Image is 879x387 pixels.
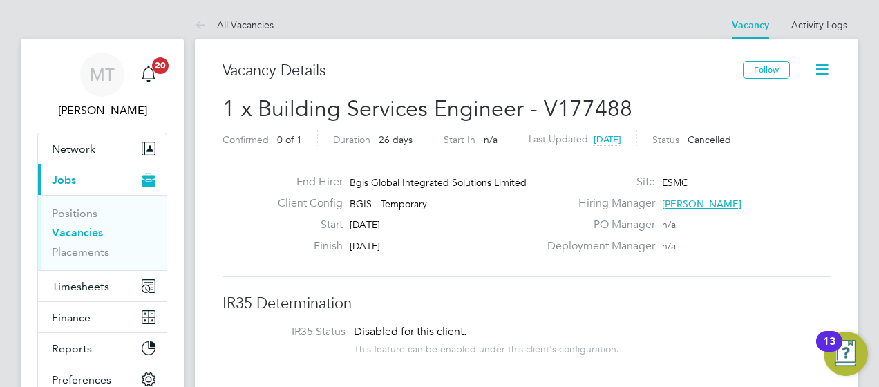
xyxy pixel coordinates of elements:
a: Placements [52,245,109,258]
a: Activity Logs [791,19,847,31]
span: ESMC [662,176,688,189]
label: Duration [333,133,370,146]
a: Vacancies [52,226,103,239]
button: Network [38,133,167,164]
button: Open Resource Center, 13 new notifications [824,332,868,376]
div: 13 [823,341,835,359]
span: Network [52,142,95,155]
span: 26 days [379,133,413,146]
span: Preferences [52,373,111,386]
span: Reports [52,342,92,355]
a: All Vacancies [195,19,274,31]
label: Site [539,175,655,189]
label: IR35 Status [236,325,346,339]
span: [DATE] [350,218,380,231]
label: Start In [444,133,475,146]
span: BGIS - Temporary [350,198,427,210]
label: Finish [267,239,343,254]
span: Jobs [52,173,76,187]
span: [DATE] [350,240,380,252]
div: Jobs [38,195,167,270]
span: [DATE] [594,133,621,145]
button: Finance [38,302,167,332]
span: Timesheets [52,280,109,293]
a: 20 [135,53,162,97]
span: Bgis Global Integrated Solutions Limited [350,176,527,189]
label: Deployment Manager [539,239,655,254]
label: Start [267,218,343,232]
a: Vacancy [732,19,769,31]
span: 1 x Building Services Engineer - V177488 [223,95,632,122]
span: Matt Taylor [37,102,167,119]
span: Finance [52,311,91,324]
h3: IR35 Determination [223,294,831,314]
label: Last Updated [529,133,588,145]
div: This feature can be enabled under this client's configuration. [354,339,619,355]
span: 0 of 1 [277,133,302,146]
button: Jobs [38,164,167,195]
label: Status [652,133,679,146]
a: Positions [52,207,97,220]
span: n/a [484,133,498,146]
a: MT[PERSON_NAME] [37,53,167,119]
label: Hiring Manager [539,196,655,211]
span: Cancelled [688,133,731,146]
button: Reports [38,333,167,364]
span: n/a [662,218,676,231]
label: Client Config [267,196,343,211]
h3: Vacancy Details [223,61,743,81]
span: Disabled for this client. [354,325,466,339]
label: PO Manager [539,218,655,232]
button: Timesheets [38,271,167,301]
button: Follow [743,61,790,79]
span: 20 [152,57,169,74]
label: Confirmed [223,133,269,146]
label: End Hirer [267,175,343,189]
span: n/a [662,240,676,252]
span: MT [90,66,115,84]
span: [PERSON_NAME] [662,198,741,210]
